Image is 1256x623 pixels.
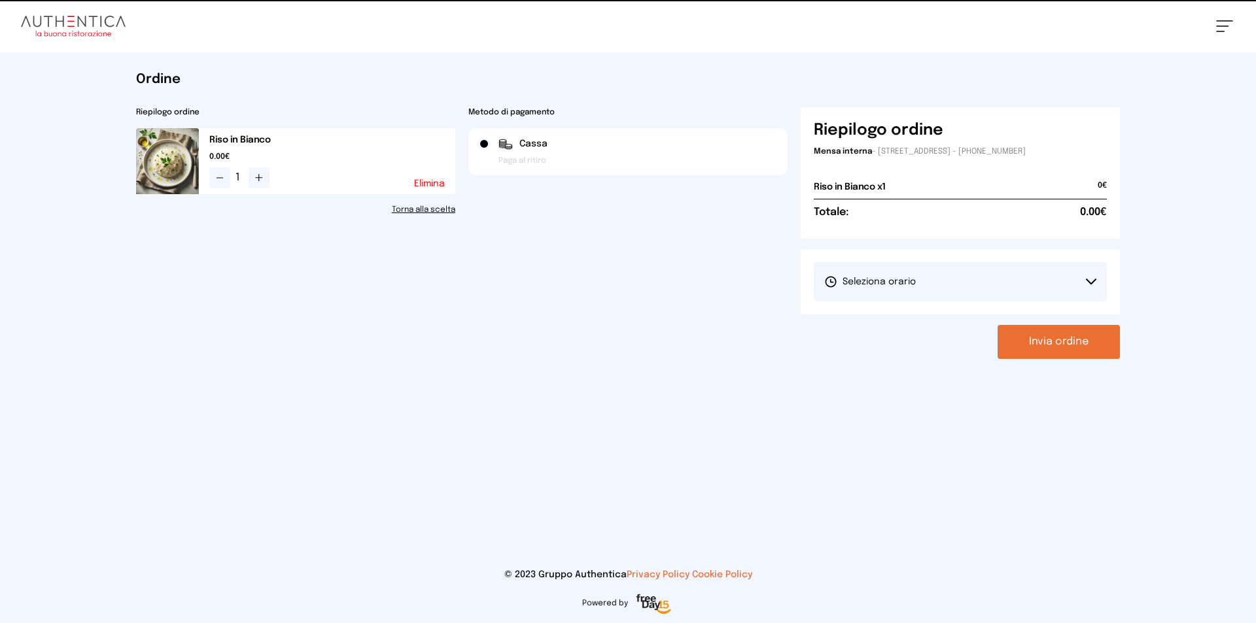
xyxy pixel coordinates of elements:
span: 0.00€ [1080,205,1107,220]
button: Invia ordine [998,325,1120,359]
span: Mensa interna [814,148,872,156]
a: Cookie Policy [692,570,752,579]
h2: Metodo di pagamento [468,107,788,118]
h2: Riepilogo ordine [136,107,455,118]
button: Seleziona orario [814,262,1107,301]
span: Powered by [582,598,628,609]
img: logo.8f33a47.png [21,16,126,37]
span: Seleziona orario [824,275,916,288]
h2: Riso in Bianco [209,133,455,146]
p: - [STREET_ADDRESS] - [PHONE_NUMBER] [814,146,1107,157]
span: Paga al ritiro [498,156,546,166]
h1: Ordine [136,71,1120,89]
img: logo-freeday.3e08031.png [633,592,674,618]
img: media [136,128,199,194]
h6: Riepilogo ordine [814,120,943,141]
a: Privacy Policy [627,570,689,579]
span: 0€ [1098,180,1107,199]
span: 1 [235,170,243,186]
h6: Totale: [814,205,848,220]
h2: Riso in Bianco x1 [814,180,886,194]
a: Torna alla scelta [136,205,455,215]
button: Elimina [414,179,445,188]
span: Cassa [519,137,548,150]
p: © 2023 Gruppo Authentica [21,568,1235,581]
span: 0.00€ [209,152,455,162]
